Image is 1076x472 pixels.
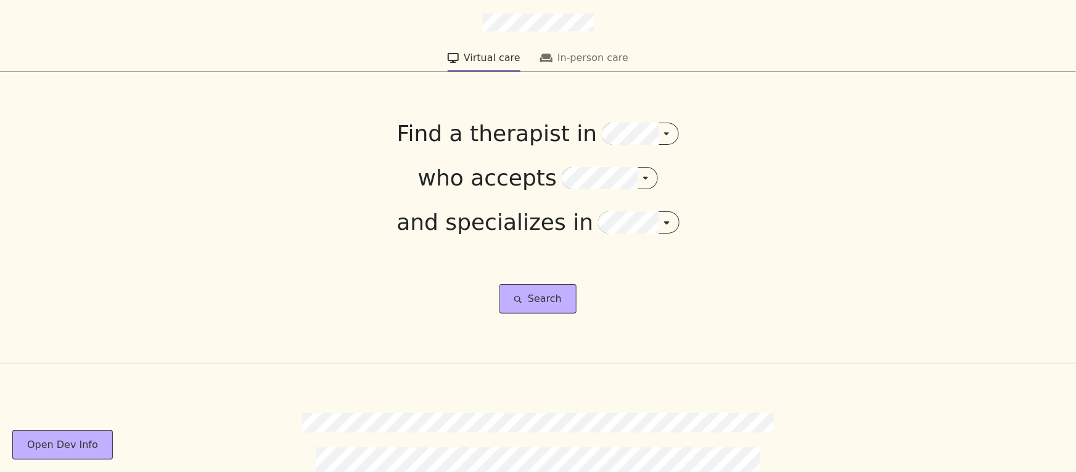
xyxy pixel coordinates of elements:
[448,49,520,71] button: Virtual care
[540,49,628,71] button: In-person care
[557,51,628,65] div: In-person care
[464,51,520,65] div: Virtual care
[499,284,577,314] button: Search
[12,430,113,460] button: Open Dev Info
[397,121,598,146] p: Find a therapist in
[418,166,557,190] p: who accepts
[396,210,593,235] p: and specializes in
